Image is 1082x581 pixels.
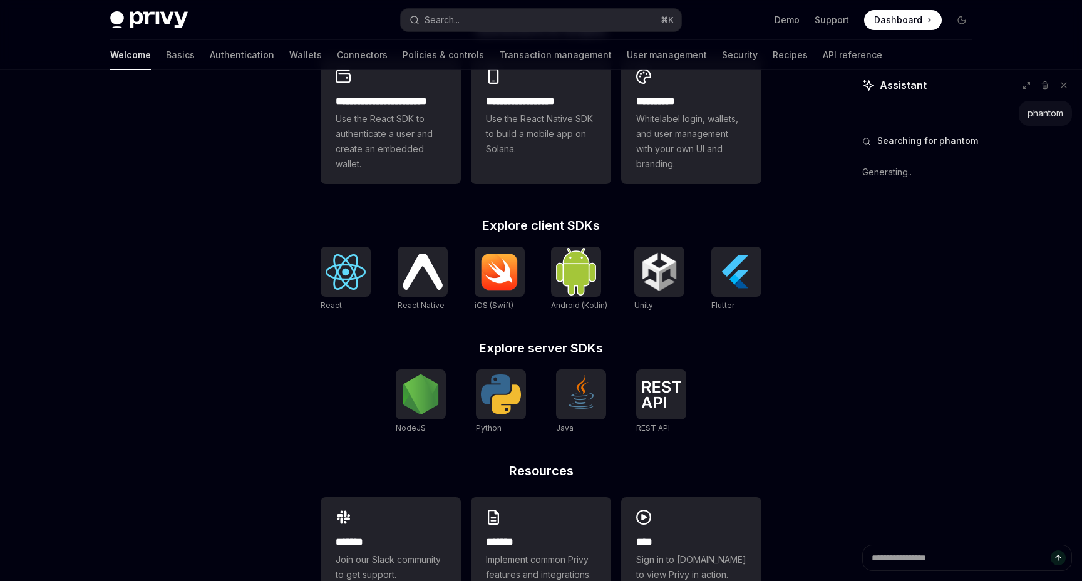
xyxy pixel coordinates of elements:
[634,247,684,312] a: UnityUnity
[401,9,681,31] button: Search...⌘K
[874,14,922,26] span: Dashboard
[321,465,761,477] h2: Resources
[480,253,520,290] img: iOS (Swift)
[641,381,681,408] img: REST API
[110,40,151,70] a: Welcome
[326,254,366,290] img: React
[336,111,446,172] span: Use the React SDK to authenticate a user and create an embedded wallet.
[862,135,1072,147] button: Searching for phantom
[425,13,460,28] div: Search...
[110,11,188,29] img: dark logo
[952,10,972,30] button: Toggle dark mode
[481,374,521,414] img: Python
[864,10,942,30] a: Dashboard
[289,40,322,70] a: Wallets
[621,56,761,184] a: **** *****Whitelabel login, wallets, and user management with your own UI and branding.
[661,15,674,25] span: ⌘ K
[561,374,601,414] img: Java
[321,219,761,232] h2: Explore client SDKs
[716,252,756,292] img: Flutter
[475,247,525,312] a: iOS (Swift)iOS (Swift)
[556,248,596,295] img: Android (Kotlin)
[636,369,686,434] a: REST APIREST API
[401,374,441,414] img: NodeJS
[711,247,761,312] a: FlutterFlutter
[636,423,670,433] span: REST API
[398,301,445,310] span: React Native
[403,40,484,70] a: Policies & controls
[396,423,426,433] span: NodeJS
[321,342,761,354] h2: Explore server SDKs
[815,14,849,26] a: Support
[551,247,607,312] a: Android (Kotlin)Android (Kotlin)
[486,111,596,157] span: Use the React Native SDK to build a mobile app on Solana.
[321,301,342,310] span: React
[166,40,195,70] a: Basics
[862,545,1072,571] textarea: Ask a question...
[210,40,274,70] a: Authentication
[634,301,653,310] span: Unity
[556,369,606,434] a: JavaJava
[1051,550,1066,565] button: Send message
[499,40,612,70] a: Transaction management
[862,156,1072,188] div: Generating..
[475,301,513,310] span: iOS (Swift)
[551,301,607,310] span: Android (Kotlin)
[636,111,746,172] span: Whitelabel login, wallets, and user management with your own UI and branding.
[627,40,707,70] a: User management
[773,40,808,70] a: Recipes
[639,252,679,292] img: Unity
[823,40,882,70] a: API reference
[476,369,526,434] a: PythonPython
[321,247,371,312] a: ReactReact
[396,369,446,434] a: NodeJSNodeJS
[711,301,734,310] span: Flutter
[877,135,978,147] span: Searching for phantom
[398,247,448,312] a: React NativeReact Native
[722,40,758,70] a: Security
[337,40,388,70] a: Connectors
[471,56,611,184] a: **** **** **** ***Use the React Native SDK to build a mobile app on Solana.
[1028,107,1063,120] div: phantom
[556,423,574,433] span: Java
[476,423,502,433] span: Python
[775,14,800,26] a: Demo
[403,254,443,289] img: React Native
[880,78,927,93] span: Assistant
